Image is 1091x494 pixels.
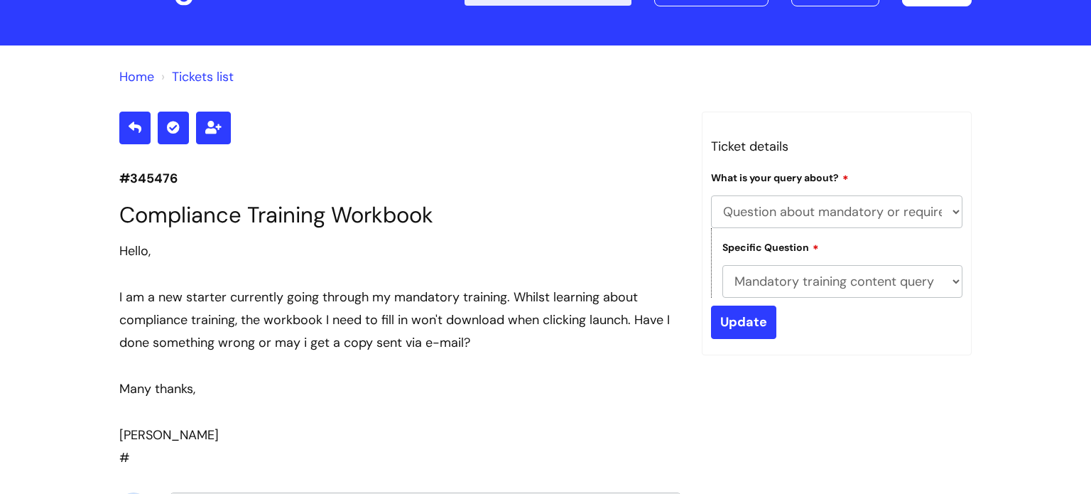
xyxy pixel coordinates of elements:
[119,202,680,228] h1: Compliance Training Workbook
[158,65,234,88] li: Tickets list
[119,240,680,470] div: #
[722,240,819,254] label: Specific Question
[119,68,154,85] a: Home
[119,286,680,355] div: I am a new starter currently going through my mandatory training. Whilst learning about complianc...
[119,424,680,446] div: [PERSON_NAME]
[172,68,234,85] a: Tickets list
[711,170,849,184] label: What is your query about?
[119,377,680,400] div: Many thanks,
[711,306,776,338] input: Update
[711,135,962,158] h3: Ticket details
[119,240,680,262] div: Hello,
[119,65,154,88] li: Solution home
[119,167,680,190] p: #345476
